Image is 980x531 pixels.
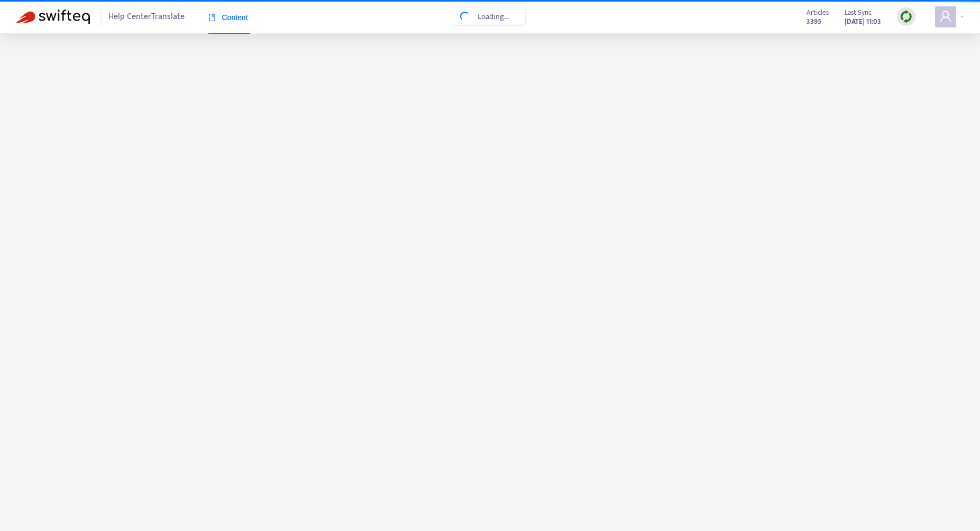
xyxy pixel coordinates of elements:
strong: 3395 [807,16,821,27]
span: book [208,14,216,21]
span: user [939,10,952,23]
span: Articles [807,7,829,18]
span: Last Sync [845,7,872,18]
img: sync.dc5367851b00ba804db3.png [900,10,913,23]
img: Swifteq [16,10,90,24]
span: Help Center Translate [108,7,185,27]
strong: [DATE] 11:03 [845,16,881,27]
span: Content [208,13,248,22]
